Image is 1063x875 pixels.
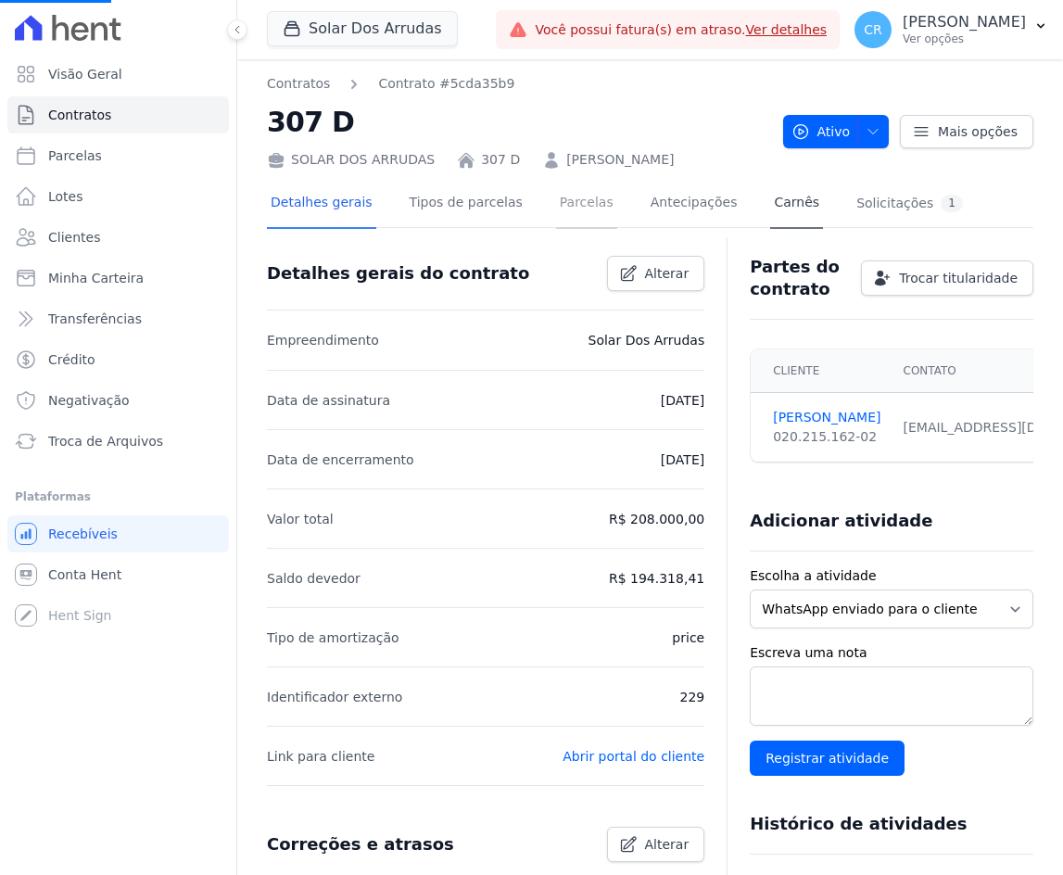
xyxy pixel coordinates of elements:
a: Parcelas [556,180,617,229]
p: Identificador externo [267,686,402,708]
span: Crédito [48,350,95,369]
a: Tipos de parcelas [406,180,526,229]
a: Lotes [7,178,229,215]
p: Valor total [267,508,334,530]
a: Conta Hent [7,556,229,593]
h3: Adicionar atividade [750,510,932,532]
div: Solicitações [856,195,963,212]
p: [DATE] [661,389,704,412]
a: Ver detalhes [746,22,828,37]
a: Recebíveis [7,515,229,552]
button: CR [PERSON_NAME] Ver opções [840,4,1063,56]
a: Parcelas [7,137,229,174]
p: Tipo de amortização [267,627,399,649]
h3: Detalhes gerais do contrato [267,262,529,285]
a: Contrato #5cda35b9 [378,74,514,94]
a: Contratos [267,74,330,94]
a: Minha Carteira [7,260,229,297]
div: 1 [941,195,963,212]
h2: 307 D [267,101,768,143]
a: Crédito [7,341,229,378]
a: Transferências [7,300,229,337]
p: R$ 194.318,41 [609,567,704,590]
label: Escreva uma nota [750,643,1033,663]
nav: Breadcrumb [267,74,514,94]
a: Antecipações [647,180,741,229]
a: Detalhes gerais [267,180,376,229]
th: Cliente [751,349,892,393]
a: Contratos [7,96,229,133]
p: Link para cliente [267,745,374,767]
p: Saldo devedor [267,567,361,590]
p: Data de assinatura [267,389,390,412]
span: Minha Carteira [48,269,144,287]
a: Abrir portal do cliente [563,749,704,764]
span: Transferências [48,310,142,328]
a: Mais opções [900,115,1033,148]
a: Troca de Arquivos [7,423,229,460]
a: Carnês [770,180,823,229]
p: Solar Dos Arrudas [588,329,705,351]
a: 307 D [481,150,520,170]
p: [PERSON_NAME] [903,13,1026,32]
span: Alterar [645,835,690,854]
nav: Breadcrumb [267,74,768,94]
p: 229 [679,686,704,708]
span: Contratos [48,106,111,124]
a: Clientes [7,219,229,256]
h3: Partes do contrato [750,256,846,300]
h3: Correções e atrasos [267,833,454,856]
p: R$ 208.000,00 [609,508,704,530]
p: Empreendimento [267,329,379,351]
span: Trocar titularidade [899,269,1018,287]
span: Ativo [791,115,851,148]
span: Clientes [48,228,100,247]
p: Ver opções [903,32,1026,46]
p: price [672,627,704,649]
span: Lotes [48,187,83,206]
div: SOLAR DOS ARRUDAS [267,150,435,170]
a: [PERSON_NAME] [566,150,674,170]
a: [PERSON_NAME] [773,408,880,427]
span: CR [864,23,882,36]
a: Solicitações1 [853,180,967,229]
a: Alterar [607,256,705,291]
span: Mais opções [938,122,1018,141]
span: Alterar [645,264,690,283]
button: Solar Dos Arrudas [267,11,458,46]
label: Escolha a atividade [750,566,1033,586]
button: Ativo [783,115,890,148]
p: [DATE] [661,449,704,471]
p: Data de encerramento [267,449,414,471]
span: Você possui fatura(s) em atraso. [535,20,827,40]
input: Registrar atividade [750,741,905,776]
h3: Histórico de atividades [750,813,967,835]
span: Negativação [48,391,130,410]
div: 020.215.162-02 [773,427,880,447]
span: Conta Hent [48,565,121,584]
a: Alterar [607,827,705,862]
span: Visão Geral [48,65,122,83]
span: Parcelas [48,146,102,165]
a: Trocar titularidade [861,260,1033,296]
span: Troca de Arquivos [48,432,163,450]
a: Visão Geral [7,56,229,93]
div: Plataformas [15,486,221,508]
a: Negativação [7,382,229,419]
span: Recebíveis [48,525,118,543]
